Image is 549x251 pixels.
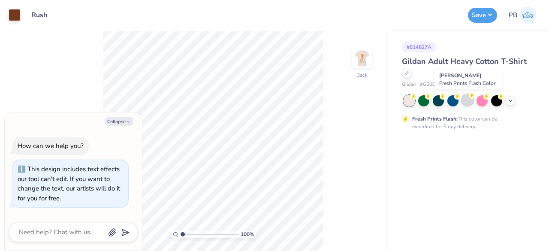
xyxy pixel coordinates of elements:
[509,7,536,24] a: PB
[25,6,67,24] input: Untitled Design
[105,117,133,126] button: Collapse
[519,7,536,24] img: Pipyana Biswas
[241,230,254,238] span: 100 %
[18,165,120,203] div: This design includes text effects our tool can't edit. If you want to change the text, our artist...
[434,70,503,89] div: [PERSON_NAME]
[439,80,495,87] span: Fresh Prints Flash Color
[412,115,518,130] div: This color can be expedited for 5 day delivery.
[402,56,527,67] span: Gildan Adult Heavy Cotton T-Shirt
[402,42,436,52] div: # 514827A
[509,10,517,20] span: PB
[18,142,84,150] div: How can we help you?
[356,71,368,79] div: Back
[402,81,416,88] span: Gildan
[353,50,371,67] img: Back
[420,81,435,88] span: # G500
[412,115,458,122] strong: Fresh Prints Flash:
[468,8,497,23] button: Save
